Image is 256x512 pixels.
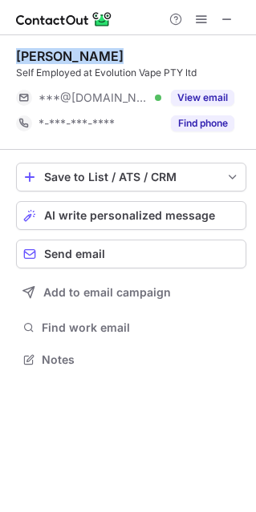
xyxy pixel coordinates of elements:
[44,209,215,222] span: AI write personalized message
[16,48,124,64] div: [PERSON_NAME]
[16,278,246,307] button: Add to email campaign
[39,91,149,105] span: ***@[DOMAIN_NAME]
[171,90,234,106] button: Reveal Button
[16,201,246,230] button: AI write personalized message
[44,248,105,260] span: Send email
[16,240,246,268] button: Send email
[171,115,234,131] button: Reveal Button
[16,316,246,339] button: Find work email
[16,349,246,371] button: Notes
[16,66,246,80] div: Self Employed at Evolution Vape PTY ltd
[43,286,171,299] span: Add to email campaign
[42,321,240,335] span: Find work email
[44,171,218,183] div: Save to List / ATS / CRM
[16,10,112,29] img: ContactOut v5.3.10
[42,353,240,367] span: Notes
[16,163,246,191] button: save-profile-one-click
